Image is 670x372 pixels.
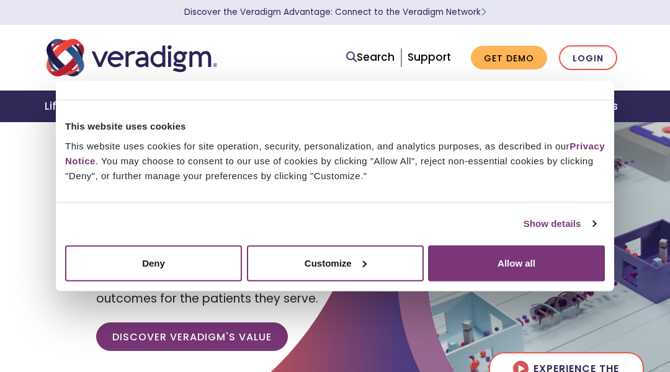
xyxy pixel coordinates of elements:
img: Veradigm logo [47,37,217,78]
a: Search [346,49,395,66]
button: Allow all [428,245,605,281]
a: Privacy Notice [65,140,605,166]
a: Discover the Veradigm Advantage: Connect to the Veradigm NetworkLearn More [184,6,486,18]
button: Customize [247,245,424,281]
span: Learn More [481,6,486,18]
span: Empowering our clients with trusted data, insights, and solutions to help reduce costs and improv... [96,237,318,307]
a: Login [559,45,617,71]
div: This website uses cookies for site operation, security, personalization, and analytics purposes, ... [65,138,605,183]
a: Get Demo [471,46,547,70]
a: Life Sciences [37,91,125,122]
div: This website uses cookies [65,119,605,134]
a: Discover Veradigm's Value [96,322,288,351]
a: Show details [524,216,596,231]
a: Support [408,50,451,64]
button: Deny [65,245,242,281]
